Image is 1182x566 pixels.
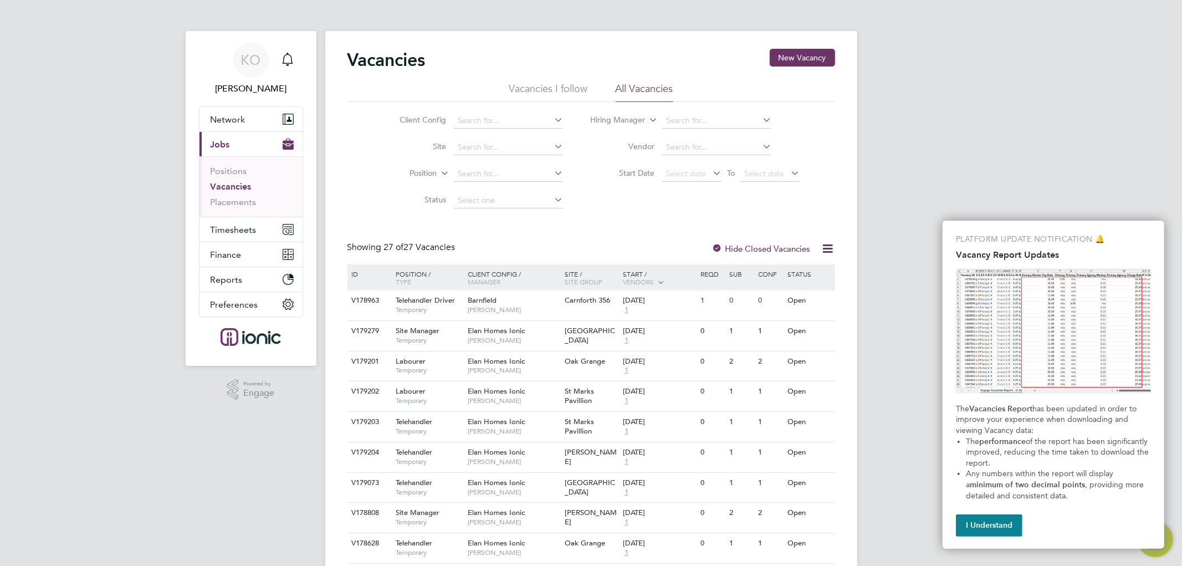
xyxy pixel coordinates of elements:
div: Open [785,381,833,402]
div: 1 [726,533,755,554]
span: St Marks Pavillion [565,386,594,405]
span: 1 [623,366,630,375]
div: Position / [387,264,465,291]
span: 1 [623,518,630,527]
div: 2 [726,351,755,372]
span: [PERSON_NAME] [565,447,617,466]
label: Site [382,141,446,151]
div: Open [785,290,833,311]
span: 1 [623,396,630,406]
input: Search for... [662,140,771,155]
div: 0 [756,290,785,311]
span: [PERSON_NAME] [468,457,559,466]
div: 1 [726,442,755,463]
span: Telehandler [396,447,432,457]
input: Search for... [662,113,771,129]
div: 1 [756,442,785,463]
span: 1 [623,427,630,436]
div: [DATE] [623,508,695,518]
span: To [724,166,738,180]
span: Temporary [396,305,462,314]
div: [DATE] [623,539,695,548]
h2: Vacancy Report Updates [956,249,1151,260]
span: Carnforth 356 [565,295,610,305]
div: Reqd [698,264,726,283]
li: All Vacancies [616,82,673,102]
div: V179279 [349,321,388,341]
div: 0 [698,321,726,341]
span: [PERSON_NAME] [468,305,559,314]
span: [PERSON_NAME] [468,396,559,405]
div: ID [349,264,388,283]
span: [PERSON_NAME] [565,508,617,527]
div: 0 [698,473,726,493]
div: 2 [726,503,755,523]
span: KO [241,53,261,67]
label: Vendor [591,141,654,151]
span: 1 [623,548,630,558]
span: Elan Homes Ionic [468,356,525,366]
label: Status [382,195,446,205]
span: Labourer [396,356,426,366]
span: Temporary [396,548,462,557]
div: Open [785,473,833,493]
div: 2 [756,351,785,372]
div: Open [785,533,833,554]
div: Client Config / [465,264,562,291]
span: [GEOGRAPHIC_DATA] [565,326,615,345]
div: 1 [726,412,755,432]
span: Temporary [396,336,462,345]
div: V178963 [349,290,388,311]
span: Elan Homes Ionic [468,447,525,457]
span: Oak Grange [565,538,605,548]
input: Select one [454,193,563,208]
span: Network [211,114,245,125]
div: [DATE] [623,296,695,305]
div: Site / [562,264,620,291]
span: Reports [211,274,243,285]
span: Telehandler Driver [396,295,455,305]
span: Site Manager [396,508,439,517]
div: 1 [726,381,755,402]
label: Hide Closed Vacancies [712,243,811,254]
input: Search for... [454,113,563,129]
span: Jobs [211,139,230,150]
div: [DATE] [623,478,695,488]
span: Barnfield [468,295,497,305]
div: V179073 [349,473,388,493]
div: Vacancy Report Updates [943,221,1164,549]
div: [DATE] [623,417,695,427]
div: 1 [726,321,755,341]
div: 0 [698,503,726,523]
div: Status [785,264,833,283]
span: Powered by [243,379,274,389]
span: Labourer [396,386,426,396]
div: Showing [347,242,458,253]
div: V179202 [349,381,388,402]
div: Open [785,351,833,372]
input: Search for... [454,140,563,155]
span: [GEOGRAPHIC_DATA] [565,478,615,497]
img: ionic-logo-retina.png [221,328,280,346]
span: [PERSON_NAME] [468,427,559,436]
span: 1 [623,336,630,345]
strong: Vacancies Report [969,404,1032,414]
span: Finance [211,249,242,260]
div: Start / [620,264,698,292]
span: Temporary [396,396,462,405]
div: 0 [698,442,726,463]
div: [DATE] [623,357,695,366]
span: Telehandler [396,417,432,426]
nav: Main navigation [186,31,316,366]
span: , providing more detailed and consistent data. [966,480,1146,501]
li: Vacancies I follow [509,82,588,102]
span: Temporary [396,457,462,466]
p: PLATFORM UPDATE NOTIFICATION 🔔 [956,234,1151,245]
label: Start Date [591,168,654,178]
span: Manager [468,277,500,286]
div: V179203 [349,412,388,432]
a: Placements [211,197,257,207]
div: 0 [698,412,726,432]
span: 1 [623,488,630,497]
img: Highlight Columns with Numbers in the Vacancies Report [956,269,1151,394]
